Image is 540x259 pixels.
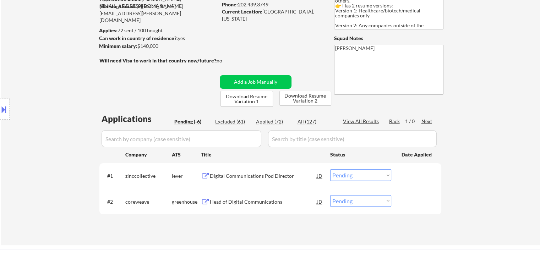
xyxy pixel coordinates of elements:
[222,1,322,8] div: 202.439.3749
[215,118,251,125] div: Excluded (61)
[405,118,421,125] div: 1 / 0
[99,27,118,33] strong: Applies:
[125,151,172,158] div: Company
[402,151,433,158] div: Date Applied
[217,57,237,64] div: no
[210,172,317,180] div: Digital Communications Pod Director
[279,91,331,106] button: Download Resume Variation 2
[99,43,137,49] strong: Minimum salary:
[343,118,381,125] div: View All Results
[99,35,178,41] strong: Can work in country of residence?:
[220,91,273,107] button: Download Resume Variation 1
[99,3,217,24] div: [PERSON_NAME][EMAIL_ADDRESS][PERSON_NAME][DOMAIN_NAME]
[99,35,215,42] div: yes
[172,172,201,180] div: lever
[330,148,391,161] div: Status
[220,75,291,89] button: Add a Job Manually
[99,43,217,50] div: $140,000
[316,169,323,182] div: JD
[222,1,238,7] strong: Phone:
[268,130,437,147] input: Search by title (case sensitive)
[107,172,120,180] div: #1
[99,57,218,64] strong: Will need Visa to work in that country now/future?:
[172,151,201,158] div: ATS
[99,27,217,34] div: 72 sent / 100 bought
[102,130,261,147] input: Search by company (case sensitive)
[222,8,322,22] div: [GEOGRAPHIC_DATA], [US_STATE]
[172,198,201,205] div: greenhouse
[256,118,291,125] div: Applied (72)
[102,115,172,123] div: Applications
[174,118,210,125] div: Pending (-6)
[222,9,262,15] strong: Current Location:
[316,195,323,208] div: JD
[125,172,172,180] div: zinccollective
[99,3,136,9] strong: Mailslurp Email:
[421,118,433,125] div: Next
[298,118,333,125] div: All (127)
[389,118,400,125] div: Back
[125,198,172,205] div: coreweave
[334,35,443,42] div: Squad Notes
[210,198,317,205] div: Head of Digital Communications
[201,151,323,158] div: Title
[107,198,120,205] div: #2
